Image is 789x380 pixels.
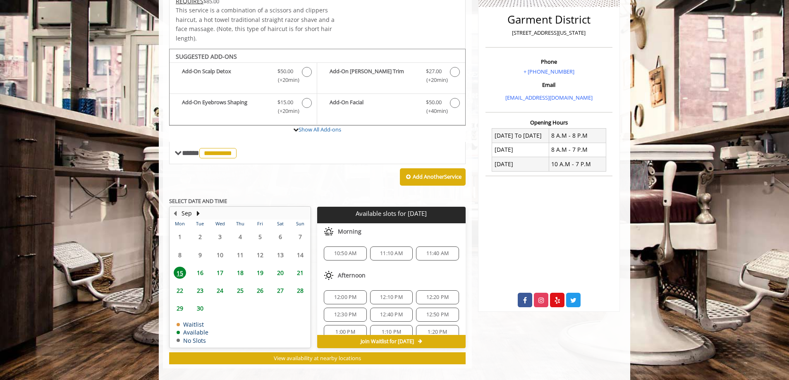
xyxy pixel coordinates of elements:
td: Select day20 [270,264,290,282]
th: Sat [270,220,290,228]
b: Add-On Scalp Detox [182,67,269,84]
div: 12:00 PM [324,290,366,304]
div: 12:50 PM [416,308,459,322]
span: (+20min ) [273,76,298,84]
th: Sun [290,220,311,228]
span: $50.00 [426,98,442,107]
div: 12:10 PM [370,290,413,304]
div: 12:20 PM [416,290,459,304]
span: 11:40 AM [426,250,449,257]
span: 1:20 PM [428,329,447,335]
td: Waitlist [177,321,208,327]
span: Join Waitlist for [DATE] [361,338,414,345]
td: [DATE] [492,157,549,171]
span: 11:10 AM [380,250,403,257]
td: Select day15 [170,264,190,282]
button: View availability at nearby locations [169,352,466,364]
td: Select day16 [190,264,210,282]
div: 12:30 PM [324,308,366,322]
div: 1:10 PM [370,325,413,339]
h3: Phone [488,59,610,65]
img: afternoon slots [324,270,334,280]
span: $15.00 [277,98,293,107]
span: 22 [174,284,186,296]
span: 1:00 PM [335,329,355,335]
div: The Made Man Haircut And Shave Add-onS [169,49,466,126]
div: 11:40 AM [416,246,459,261]
button: Sep [182,209,192,218]
span: $27.00 [426,67,442,76]
td: Select day29 [170,299,190,317]
td: Select day24 [210,282,230,299]
td: Select day27 [270,282,290,299]
div: 1:20 PM [416,325,459,339]
td: Select day17 [210,264,230,282]
span: 12:00 PM [334,294,357,301]
td: No Slots [177,337,208,344]
span: Morning [338,228,361,235]
td: [DATE] To [DATE] [492,129,549,143]
div: 12:40 PM [370,308,413,322]
button: Previous Month [172,209,178,218]
b: Add-On Eyebrows Shaping [182,98,269,115]
label: Add-On Beard Trim [321,67,461,86]
p: This service is a combination of a scissors and clippers haircut, a hot towel traditional straigh... [176,6,342,43]
td: Select day22 [170,282,190,299]
div: 11:10 AM [370,246,413,261]
b: Add-On Facial [330,98,417,115]
span: 27 [274,284,287,296]
span: 12:20 PM [426,294,449,301]
span: 26 [254,284,266,296]
span: Afternoon [338,272,366,279]
span: 28 [294,284,306,296]
label: Add-On Facial [321,98,461,117]
td: 8 A.M - 8 P.M [549,129,606,143]
span: View availability at nearby locations [274,354,361,362]
span: 19 [254,267,266,279]
img: morning slots [324,227,334,237]
b: SUGGESTED ADD-ONS [176,53,237,60]
span: 17 [214,267,226,279]
h3: Opening Hours [485,119,612,125]
h2: Garment District [488,14,610,26]
td: Select day30 [190,299,210,317]
label: Add-On Scalp Detox [174,67,313,86]
span: 20 [274,267,287,279]
td: Select day19 [250,264,270,282]
p: [STREET_ADDRESS][US_STATE] [488,29,610,37]
th: Thu [230,220,250,228]
td: Available [177,329,208,335]
td: Select day18 [230,264,250,282]
th: Mon [170,220,190,228]
span: 10:50 AM [334,250,357,257]
b: SELECT DATE AND TIME [169,197,227,205]
button: Next Month [195,209,201,218]
span: 29 [174,302,186,314]
td: Select day23 [190,282,210,299]
span: 23 [194,284,206,296]
td: 10 A.M - 7 P.M [549,157,606,171]
span: (+20min ) [421,76,446,84]
button: Add AnotherService [400,168,466,186]
div: 10:50 AM [324,246,366,261]
span: $50.00 [277,67,293,76]
span: (+40min ) [421,107,446,115]
span: 24 [214,284,226,296]
td: Select day25 [230,282,250,299]
td: Select day26 [250,282,270,299]
span: 30 [194,302,206,314]
p: Available slots for [DATE] [320,210,462,217]
td: [DATE] [492,143,549,157]
td: Select day21 [290,264,311,282]
span: 16 [194,267,206,279]
span: 25 [234,284,246,296]
a: Show All Add-ons [299,126,341,133]
span: 12:10 PM [380,294,403,301]
span: 12:40 PM [380,311,403,318]
span: 12:50 PM [426,311,449,318]
span: 21 [294,267,306,279]
span: 18 [234,267,246,279]
span: 1:10 PM [382,329,401,335]
h3: Email [488,82,610,88]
